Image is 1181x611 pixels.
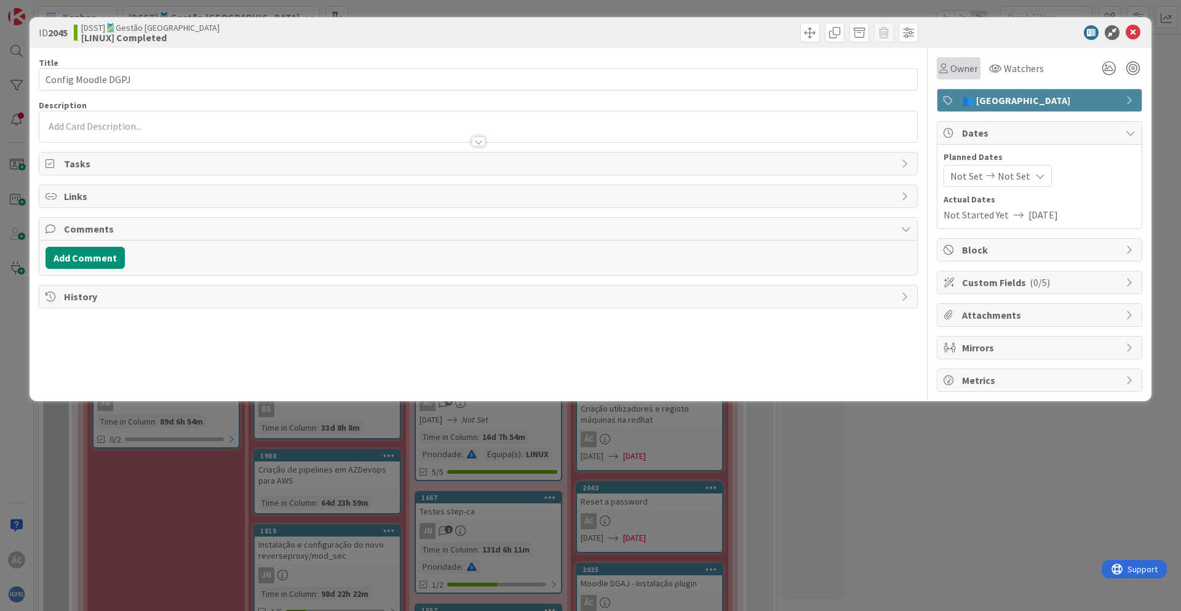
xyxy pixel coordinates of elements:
[64,289,895,304] span: History
[39,100,87,111] span: Description
[944,151,1135,164] span: Planned Dates
[962,126,1119,140] span: Dates
[1030,276,1050,289] span: ( 0/5 )
[64,222,895,236] span: Comments
[998,169,1030,183] span: Not Set
[1028,207,1058,222] span: [DATE]
[64,156,895,171] span: Tasks
[950,61,978,76] span: Owner
[944,207,1009,222] span: Not Started Yet
[39,25,68,40] span: ID
[81,33,220,42] b: [LINUX] Completed
[962,308,1119,322] span: Attachments
[950,169,983,183] span: Not Set
[962,93,1119,108] span: 👥 [GEOGRAPHIC_DATA]
[962,275,1119,290] span: Custom Fields
[962,242,1119,257] span: Block
[962,373,1119,388] span: Metrics
[39,57,58,68] label: Title
[26,2,56,17] span: Support
[46,247,125,269] button: Add Comment
[48,26,68,39] b: 2045
[962,340,1119,355] span: Mirrors
[39,68,918,90] input: type card name here...
[64,189,895,204] span: Links
[944,193,1135,206] span: Actual Dates
[81,23,220,33] span: [DSST]🎽Gestão [GEOGRAPHIC_DATA]
[1004,61,1044,76] span: Watchers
